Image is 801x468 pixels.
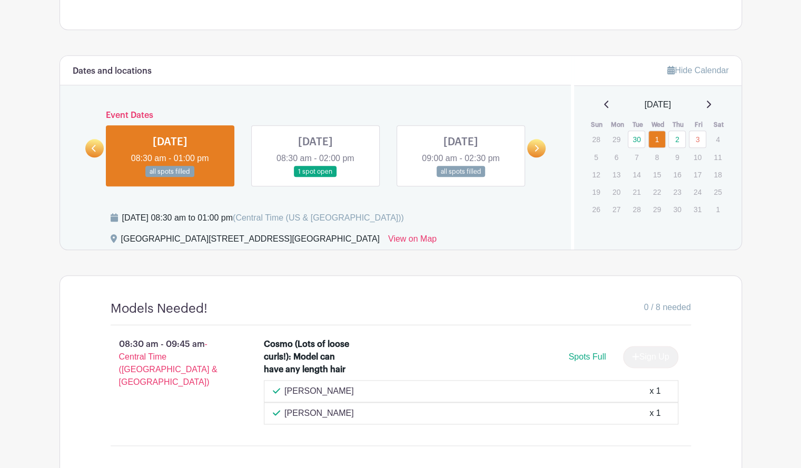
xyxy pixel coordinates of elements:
p: 6 [608,149,625,165]
span: Spots Full [568,352,606,361]
p: 28 [587,131,605,147]
th: Fri [688,120,709,130]
div: [GEOGRAPHIC_DATA][STREET_ADDRESS][GEOGRAPHIC_DATA] [121,233,380,250]
p: 18 [709,166,726,183]
div: x 1 [649,385,660,397]
a: 2 [668,131,686,148]
th: Mon [607,120,628,130]
th: Tue [627,120,648,130]
p: 25 [709,184,726,200]
p: 9 [668,149,686,165]
p: 10 [689,149,706,165]
p: 08:30 am - 09:45 am [94,334,248,393]
p: 7 [628,149,645,165]
h6: Event Dates [104,111,528,121]
a: 30 [628,131,645,148]
a: Hide Calendar [667,66,728,75]
p: 22 [648,184,666,200]
div: x 1 [649,407,660,420]
h4: Models Needed! [111,301,207,316]
a: View on Map [388,233,437,250]
p: 17 [689,166,706,183]
span: 0 / 8 needed [644,301,691,314]
p: 21 [628,184,645,200]
div: Cosmo (Lots of loose curls!): Model can have any length hair [264,338,355,376]
p: [PERSON_NAME] [284,385,354,397]
span: (Central Time (US & [GEOGRAPHIC_DATA])) [233,213,404,222]
p: 14 [628,166,645,183]
p: 16 [668,166,686,183]
p: 20 [608,184,625,200]
th: Wed [648,120,668,130]
p: 1 [709,201,726,217]
p: 26 [587,201,605,217]
p: 11 [709,149,726,165]
p: 8 [648,149,666,165]
th: Thu [668,120,688,130]
th: Sat [708,120,729,130]
p: 29 [648,201,666,217]
p: 28 [628,201,645,217]
p: 31 [689,201,706,217]
p: 24 [689,184,706,200]
p: 30 [668,201,686,217]
a: 3 [689,131,706,148]
p: 13 [608,166,625,183]
p: 15 [648,166,666,183]
p: 12 [587,166,605,183]
div: [DATE] 08:30 am to 01:00 pm [122,212,404,224]
th: Sun [587,120,607,130]
p: 23 [668,184,686,200]
p: 5 [587,149,605,165]
p: 27 [608,201,625,217]
p: 19 [587,184,605,200]
span: [DATE] [645,98,671,111]
p: [PERSON_NAME] [284,407,354,420]
p: 4 [709,131,726,147]
h6: Dates and locations [73,66,152,76]
p: 29 [608,131,625,147]
a: 1 [648,131,666,148]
